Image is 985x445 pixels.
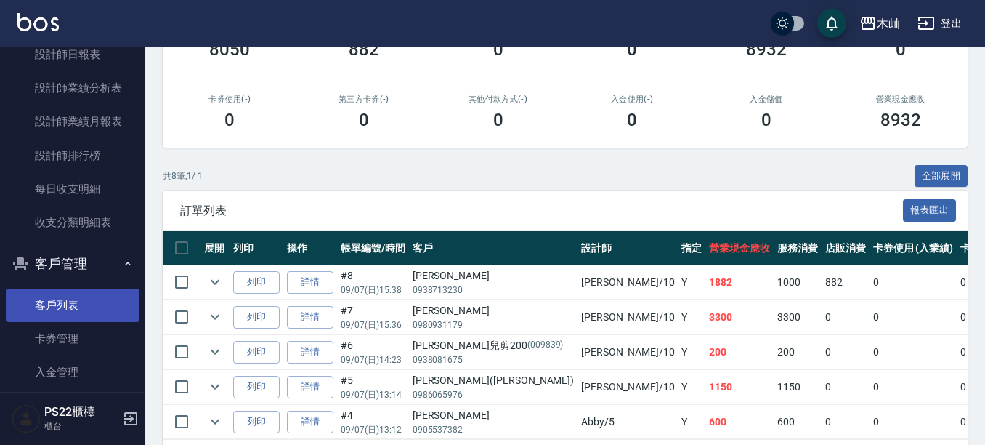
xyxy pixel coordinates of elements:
td: [PERSON_NAME] /10 [577,300,678,334]
button: 列印 [233,306,280,329]
a: 入金管理 [6,356,139,389]
td: Y [678,405,705,439]
td: Y [678,335,705,369]
h3: 0 [359,110,369,130]
h3: 0 [627,110,637,130]
h2: 其他付款方式(-) [448,95,548,104]
div: 木屾 [877,15,900,33]
button: 列印 [233,341,280,364]
a: 詳情 [287,271,333,294]
a: 詳情 [287,306,333,329]
h3: 0 [761,110,771,130]
th: 展開 [200,231,230,265]
h3: 0 [896,39,906,60]
a: 詳情 [287,376,333,398]
h3: 8050 [209,39,250,60]
th: 服務消費 [774,231,822,265]
button: 木屾 [854,9,906,39]
h3: 0 [224,110,235,130]
h3: 8932 [746,39,787,60]
p: 櫃台 [44,420,118,433]
td: Abby /5 [577,405,678,439]
p: 0938713230 [413,284,575,297]
th: 操作 [283,231,337,265]
td: [PERSON_NAME] /10 [577,265,678,300]
button: 客戶管理 [6,245,139,283]
td: 0 [870,370,957,404]
p: (009839) [527,338,564,353]
th: 指定 [678,231,705,265]
p: 09/07 (日) 15:36 [341,318,405,332]
button: expand row [204,376,226,398]
h2: 入金使用(-) [583,95,682,104]
td: 0 [870,405,957,439]
td: [PERSON_NAME] /10 [577,335,678,369]
h2: 入金儲值 [717,95,816,104]
td: 3300 [705,300,774,334]
td: 3300 [774,300,822,334]
td: 1150 [774,370,822,404]
span: 訂單列表 [180,204,903,218]
a: 每日收支明細 [6,172,139,206]
td: 1882 [705,265,774,300]
td: #4 [337,405,409,439]
h3: 0 [493,110,503,130]
button: 登出 [912,10,968,37]
button: 列印 [233,271,280,294]
a: 設計師業績月報表 [6,105,139,138]
a: 客戶列表 [6,289,139,322]
td: 0 [822,370,870,404]
td: 1150 [705,370,774,404]
a: 設計師業績分析表 [6,71,139,105]
h5: PS22櫃檯 [44,405,118,420]
h2: 卡券使用(-) [180,95,280,104]
td: [PERSON_NAME] /10 [577,370,678,404]
td: 882 [822,265,870,300]
th: 列印 [230,231,283,265]
a: 報表匯出 [903,203,957,217]
td: #6 [337,335,409,369]
h3: 0 [627,39,637,60]
td: 1000 [774,265,822,300]
h3: 882 [349,39,379,60]
td: Y [678,300,705,334]
button: expand row [204,306,226,328]
a: 設計師排行榜 [6,139,139,172]
button: save [817,9,846,38]
p: 0938081675 [413,353,575,366]
div: [PERSON_NAME] [413,408,575,423]
td: Y [678,370,705,404]
button: expand row [204,341,226,363]
div: [PERSON_NAME] [413,268,575,284]
img: Person [12,404,41,433]
td: 0 [870,265,957,300]
th: 卡券使用 (入業績) [870,231,957,265]
td: #5 [337,370,409,404]
th: 設計師 [577,231,678,265]
button: 列印 [233,411,280,433]
a: 設計師日報表 [6,38,139,71]
td: 200 [774,335,822,369]
a: 詳情 [287,341,333,364]
td: #7 [337,300,409,334]
p: 0986065976 [413,388,575,401]
th: 店販消費 [822,231,870,265]
p: 09/07 (日) 13:12 [341,423,405,436]
p: 09/07 (日) 14:23 [341,353,405,366]
a: 卡券管理 [6,322,139,356]
a: 收支分類明細表 [6,206,139,239]
button: 列印 [233,376,280,398]
td: 200 [705,335,774,369]
p: 共 8 筆, 1 / 1 [163,169,203,183]
h3: 8932 [880,110,921,130]
div: [PERSON_NAME] [413,303,575,318]
th: 帳單編號/時間 [337,231,409,265]
div: [PERSON_NAME]兒剪200 [413,338,575,353]
button: 報表匯出 [903,199,957,222]
td: 0 [822,300,870,334]
td: 0 [870,300,957,334]
td: Y [678,265,705,300]
td: #8 [337,265,409,300]
h2: 營業現金應收 [851,95,950,104]
div: [PERSON_NAME]([PERSON_NAME]) [413,373,575,388]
